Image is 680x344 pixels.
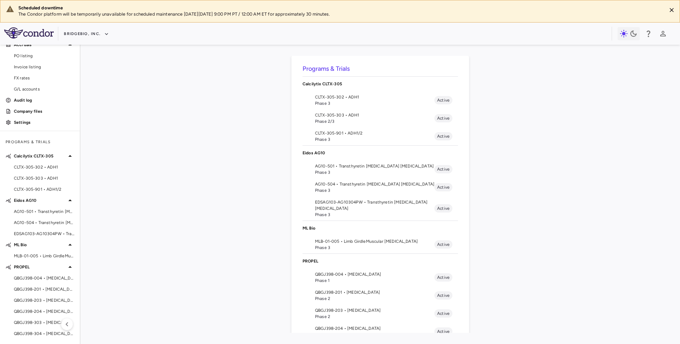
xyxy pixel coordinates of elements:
[303,64,458,74] h6: Programs & Trials
[315,289,434,295] span: QBGJ398-201 • [MEDICAL_DATA]
[303,235,458,253] li: MLB-01-005 • Limb GirdleMuscular [MEDICAL_DATA]Phase 3Active
[315,325,434,332] span: QBGJ398-204 • [MEDICAL_DATA]
[315,271,434,277] span: QBGJ398-004 • [MEDICAL_DATA]
[303,304,458,322] li: QBGJ398-203 • [MEDICAL_DATA]Phase 2Active
[315,277,434,284] span: Phase 1
[434,115,452,121] span: Active
[315,118,434,124] span: Phase 2/3
[14,186,74,192] span: CLTX-305-901 • ADH1/2
[14,319,74,326] span: QBGJ398-303 • [MEDICAL_DATA]
[14,75,74,81] span: FX rates
[434,328,452,335] span: Active
[14,175,74,181] span: CLTX-305-303 • ADH1
[14,64,74,70] span: Invoice listing
[18,11,661,17] p: The Condor platform will be temporarily unavailable for scheduled maintenance [DATE][DATE] 9:00 P...
[14,164,74,170] span: CLTX-305-302 • ADH1
[14,153,66,159] p: Calcilytix CLTX-305
[315,313,434,320] span: Phase 2
[434,184,452,190] span: Active
[14,119,74,126] p: Settings
[14,297,74,303] span: QBGJ398-203 • [MEDICAL_DATA]
[434,241,452,248] span: Active
[315,163,434,169] span: AG10-501 • Transthyretin [MEDICAL_DATA] [MEDICAL_DATA]
[14,208,74,215] span: AG10-501 • Transthyretin [MEDICAL_DATA] [MEDICAL_DATA]
[315,295,434,302] span: Phase 2
[434,166,452,172] span: Active
[14,197,66,204] p: Eidos AG10
[315,212,434,218] span: Phase 3
[315,112,434,118] span: CLTX-305-303 • ADH1
[14,253,74,259] span: MLB-01-005 • Limb GirdleMuscular [MEDICAL_DATA]
[315,94,434,100] span: CLTX-305-302 • ADH1
[14,53,74,59] span: PO listing
[14,264,66,270] p: PROPEL
[434,274,452,281] span: Active
[315,130,434,136] span: CLTX-305-901 • ADH1/2
[315,307,434,313] span: QBGJ398-203 • [MEDICAL_DATA]
[315,169,434,175] span: Phase 3
[315,238,434,244] span: MLB-01-005 • Limb GirdleMuscular [MEDICAL_DATA]
[303,77,458,91] div: Calcilytix CLTX-305
[14,308,74,315] span: QBGJ398-204 • [MEDICAL_DATA]
[14,330,74,337] span: QBGJ398-304 • [MEDICAL_DATA]
[4,27,54,38] img: logo-full-SnFGN8VE.png
[18,5,661,11] div: Scheduled downtime
[14,242,66,248] p: ML Bio
[303,127,458,145] li: CLTX-305-901 • ADH1/2Phase 3Active
[303,268,458,286] li: QBGJ398-004 • [MEDICAL_DATA]Phase 1Active
[14,286,74,292] span: QBGJ398-201 • [MEDICAL_DATA]
[303,81,458,87] p: Calcilytix CLTX-305
[666,5,677,15] button: Close
[303,221,458,235] div: ML Bio
[434,133,452,139] span: Active
[434,310,452,317] span: Active
[315,244,434,251] span: Phase 3
[315,181,434,187] span: AG10-504 • Transthyretin [MEDICAL_DATA] [MEDICAL_DATA]
[303,109,458,127] li: CLTX-305-303 • ADH1Phase 2/3Active
[14,275,74,281] span: QBGJ398-004 • [MEDICAL_DATA]
[303,146,458,160] div: Eidos AG10
[303,196,458,221] li: EDSAG103-AG10304PW • Transthyretin [MEDICAL_DATA] [MEDICAL_DATA]Phase 3Active
[64,28,109,40] button: BridgeBio, Inc.
[303,91,458,109] li: CLTX-305-302 • ADH1Phase 3Active
[14,86,74,92] span: G/L accounts
[434,292,452,299] span: Active
[315,199,434,212] span: EDSAG103-AG10304PW • Transthyretin [MEDICAL_DATA] [MEDICAL_DATA]
[315,187,434,193] span: Phase 3
[303,258,458,264] p: PROPEL
[303,225,458,231] p: ML Bio
[14,42,66,48] p: Accruals
[303,178,458,196] li: AG10-504 • Transthyretin [MEDICAL_DATA] [MEDICAL_DATA]Phase 3Active
[303,322,458,341] li: QBGJ398-204 • [MEDICAL_DATA]Phase 2Active
[303,254,458,268] div: PROPEL
[14,220,74,226] span: AG10-504 • Transthyretin [MEDICAL_DATA] [MEDICAL_DATA]
[14,97,74,103] p: Audit log
[303,286,458,304] li: QBGJ398-201 • [MEDICAL_DATA]Phase 2Active
[303,160,458,178] li: AG10-501 • Transthyretin [MEDICAL_DATA] [MEDICAL_DATA]Phase 3Active
[303,150,458,156] p: Eidos AG10
[434,205,452,212] span: Active
[14,108,74,114] p: Company files
[315,100,434,106] span: Phase 3
[14,231,74,237] span: EDSAG103-AG10304PW • Transthyretin [MEDICAL_DATA] [MEDICAL_DATA]
[315,136,434,143] span: Phase 3
[434,97,452,103] span: Active
[315,332,434,338] span: Phase 2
